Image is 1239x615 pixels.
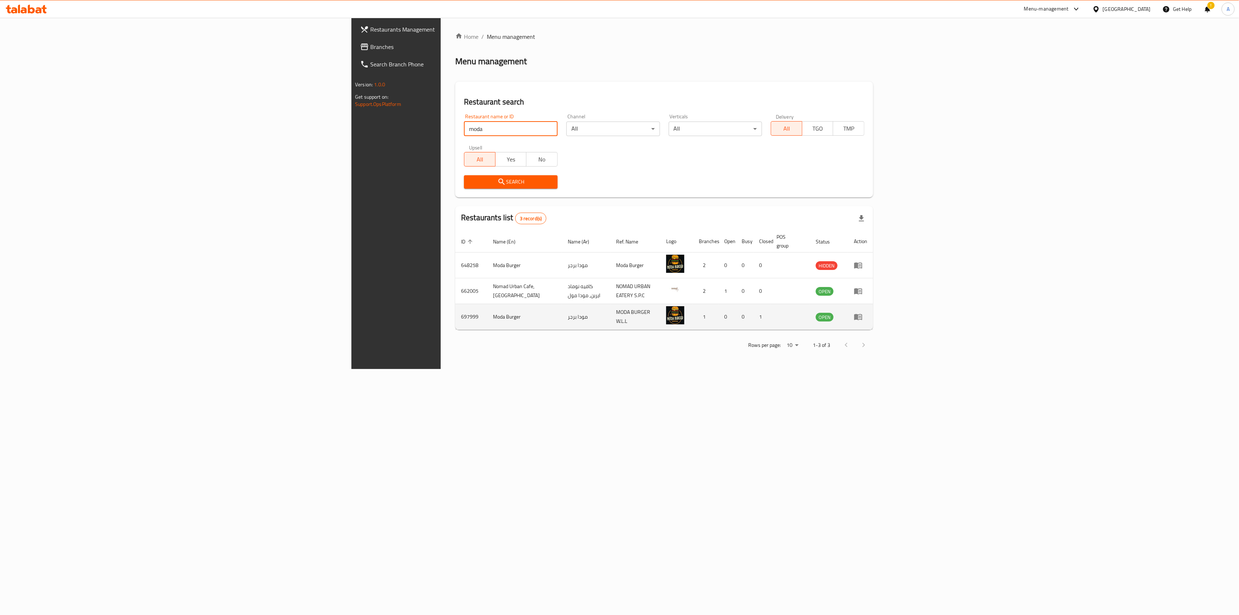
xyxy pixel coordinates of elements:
span: OPEN [816,313,834,321]
button: All [771,121,802,136]
div: HIDDEN [816,261,837,270]
input: Search for restaurant name or ID.. [464,122,558,136]
h2: Restaurant search [464,97,864,107]
td: 2 [693,278,718,304]
div: [GEOGRAPHIC_DATA] [1103,5,1151,13]
span: Ref. Name [616,237,648,246]
span: Yes [498,154,524,165]
button: All [464,152,496,167]
span: Branches [370,42,553,51]
div: Rows per page: [784,340,801,351]
button: TGO [802,121,834,136]
th: Open [718,230,736,253]
span: All [774,123,799,134]
td: Moda Burger [610,253,660,278]
span: No [529,154,555,165]
th: Action [848,230,873,253]
button: Yes [495,152,527,167]
span: Name (Ar) [568,237,599,246]
td: 0 [736,278,753,304]
label: Delivery [776,114,794,119]
td: 1 [693,304,718,330]
img: Moda Burger [666,306,684,324]
span: Version: [355,80,373,89]
td: 1 [718,278,736,304]
span: Search [470,177,552,186]
td: NOMAD URBAN EATERY S.P.C [610,278,660,304]
td: مودا برجر [562,304,610,330]
td: 2 [693,253,718,278]
td: MODA BURGER W.L.L [610,304,660,330]
span: POS group [777,233,801,250]
th: Closed [753,230,771,253]
span: Get support on: [355,92,388,102]
span: All [467,154,493,165]
td: 1 [753,304,771,330]
a: Search Branch Phone [354,56,558,73]
span: TMP [836,123,861,134]
td: 0 [718,253,736,278]
button: No [526,152,558,167]
div: Total records count [515,213,547,224]
button: Search [464,175,558,189]
a: Branches [354,38,558,56]
span: TGO [805,123,831,134]
td: 0 [753,253,771,278]
div: Menu [854,261,867,270]
span: OPEN [816,287,834,296]
td: 0 [718,304,736,330]
span: HIDDEN [816,262,837,270]
button: TMP [833,121,864,136]
div: Menu-management [1024,5,1069,13]
td: 0 [736,304,753,330]
img: Moda Burger [666,255,684,273]
p: Rows per page: [748,341,781,350]
div: Menu [854,287,867,295]
a: Restaurants Management [354,21,558,38]
div: All [566,122,660,136]
table: enhanced table [455,230,873,330]
th: Busy [736,230,753,253]
span: Search Branch Phone [370,60,553,69]
span: Restaurants Management [370,25,553,34]
span: A [1227,5,1230,13]
th: Branches [693,230,718,253]
p: 1-3 of 3 [813,341,830,350]
div: All [669,122,762,136]
span: 1.0.0 [374,80,385,89]
label: Upsell [469,145,482,150]
td: مودا برجر [562,253,610,278]
th: Logo [660,230,693,253]
td: 0 [736,253,753,278]
h2: Restaurants list [461,212,546,224]
span: Status [816,237,839,246]
td: 0 [753,278,771,304]
span: ID [461,237,475,246]
span: Name (En) [493,237,525,246]
span: 3 record(s) [515,215,546,222]
td: كافيه نوماد ايربن, مودا مول [562,278,610,304]
nav: breadcrumb [455,32,873,41]
div: Export file [853,210,870,227]
img: Nomad Urban Cafe, Moda Mall [666,280,684,299]
a: Support.OpsPlatform [355,99,401,109]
